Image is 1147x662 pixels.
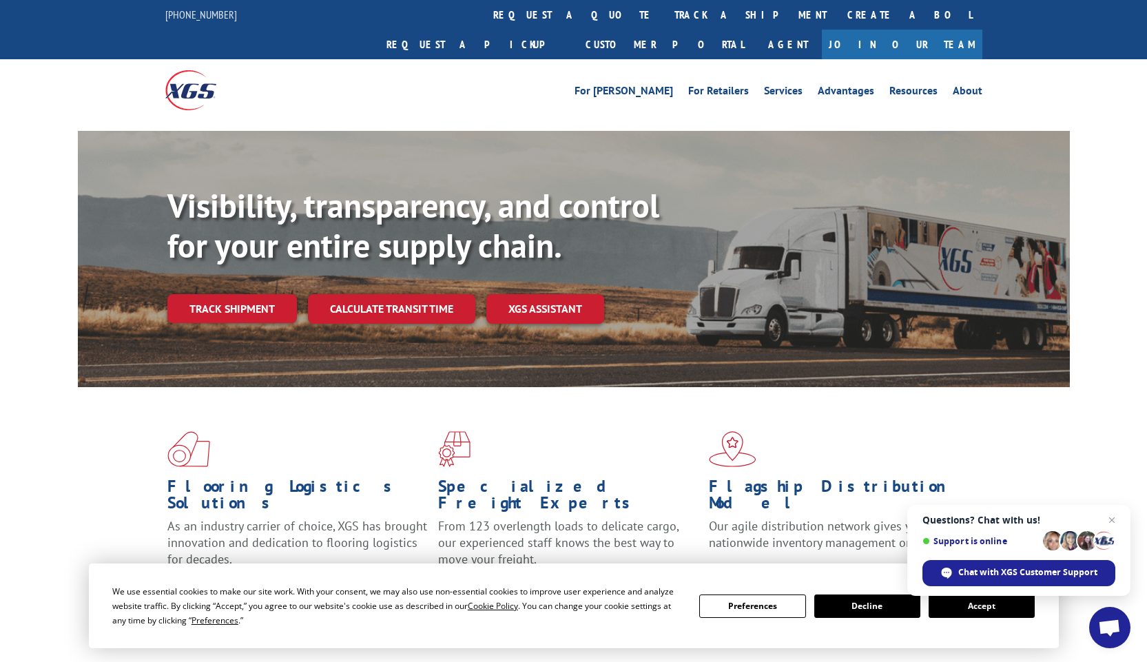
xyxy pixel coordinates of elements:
p: From 123 overlength loads to delicate cargo, our experienced staff knows the best way to move you... [438,518,699,579]
a: Resources [889,85,938,101]
span: Questions? Chat with us! [922,515,1115,526]
b: Visibility, transparency, and control for your entire supply chain. [167,184,659,267]
span: Chat with XGS Customer Support [958,566,1097,579]
h1: Specialized Freight Experts [438,478,699,518]
a: For Retailers [688,85,749,101]
a: Customer Portal [575,30,754,59]
h1: Flooring Logistics Solutions [167,478,428,518]
a: About [953,85,982,101]
span: Support is online [922,536,1038,546]
span: Chat with XGS Customer Support [922,560,1115,586]
span: As an industry carrier of choice, XGS has brought innovation and dedication to flooring logistics... [167,518,427,567]
a: Request a pickup [376,30,575,59]
a: XGS ASSISTANT [486,294,604,324]
span: Preferences [192,614,238,626]
a: Agent [754,30,822,59]
img: xgs-icon-focused-on-flooring-red [438,431,471,467]
a: Services [764,85,803,101]
div: Cookie Consent Prompt [89,563,1059,648]
a: Advantages [818,85,874,101]
button: Accept [929,594,1035,618]
div: We use essential cookies to make our site work. With your consent, we may also use non-essential ... [112,584,683,628]
span: Cookie Policy [468,600,518,612]
a: Calculate transit time [308,294,475,324]
a: Join Our Team [822,30,982,59]
button: Preferences [699,594,805,618]
a: For [PERSON_NAME] [575,85,673,101]
a: Track shipment [167,294,297,323]
img: xgs-icon-total-supply-chain-intelligence-red [167,431,210,467]
a: Open chat [1089,607,1130,648]
h1: Flagship Distribution Model [709,478,969,518]
span: Our agile distribution network gives you nationwide inventory management on demand. [709,518,962,550]
img: xgs-icon-flagship-distribution-model-red [709,431,756,467]
a: [PHONE_NUMBER] [165,8,237,21]
button: Decline [814,594,920,618]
